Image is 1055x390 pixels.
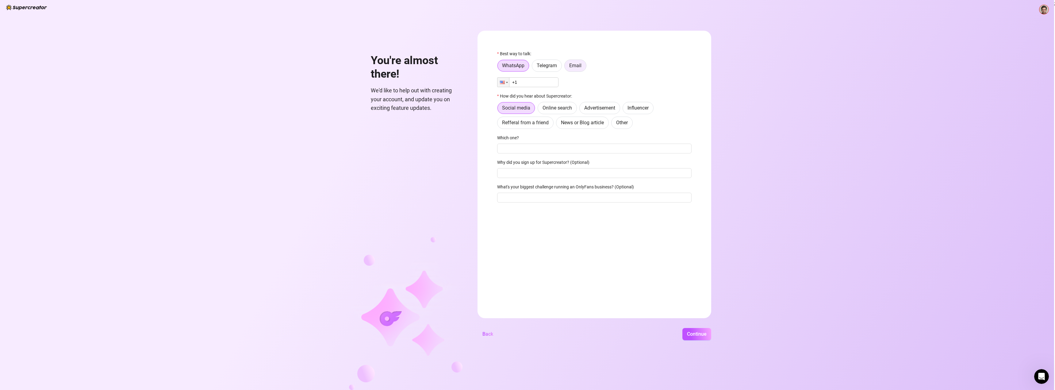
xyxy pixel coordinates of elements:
[537,63,557,68] span: Telegram
[497,183,638,190] label: What's your biggest challenge running an OnlyFans business? (Optional)
[543,105,572,111] span: Online search
[497,134,523,141] label: Which one?
[502,63,524,68] span: WhatsApp
[497,93,576,99] label: How did you hear about Supercreator:
[482,331,493,337] span: Back
[371,86,463,112] span: We'd like to help out with creating your account, and update you on exciting feature updates.
[1039,5,1049,14] img: ACg8ocIt4ePndIVV2Z5FPMDKQjBJHkC4_lIBY7MJyo59soQ0QYwjLxY=s96-c
[561,120,604,125] span: News or Blog article
[502,105,530,111] span: Social media
[682,328,711,340] button: Continue
[497,78,509,87] div: United States: + 1
[478,328,498,340] button: Back
[502,120,549,125] span: Refferal from a friend
[497,159,593,166] label: Why did you sign up for Supercreator? (Optional)
[497,144,692,153] input: Which one?
[6,5,47,10] img: logo
[569,63,581,68] span: Email
[497,168,692,178] input: Why did you sign up for Supercreator? (Optional)
[497,50,535,57] label: Best way to talk:
[497,77,558,87] input: 1 (702) 123-4567
[616,120,628,125] span: Other
[371,54,463,81] h1: You're almost there!
[1034,369,1049,384] iframe: Intercom live chat
[627,105,649,111] span: Influencer
[497,193,692,203] input: What's your biggest challenge running an OnlyFans business? (Optional)
[584,105,615,111] span: Advertisement
[687,331,707,337] span: Continue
